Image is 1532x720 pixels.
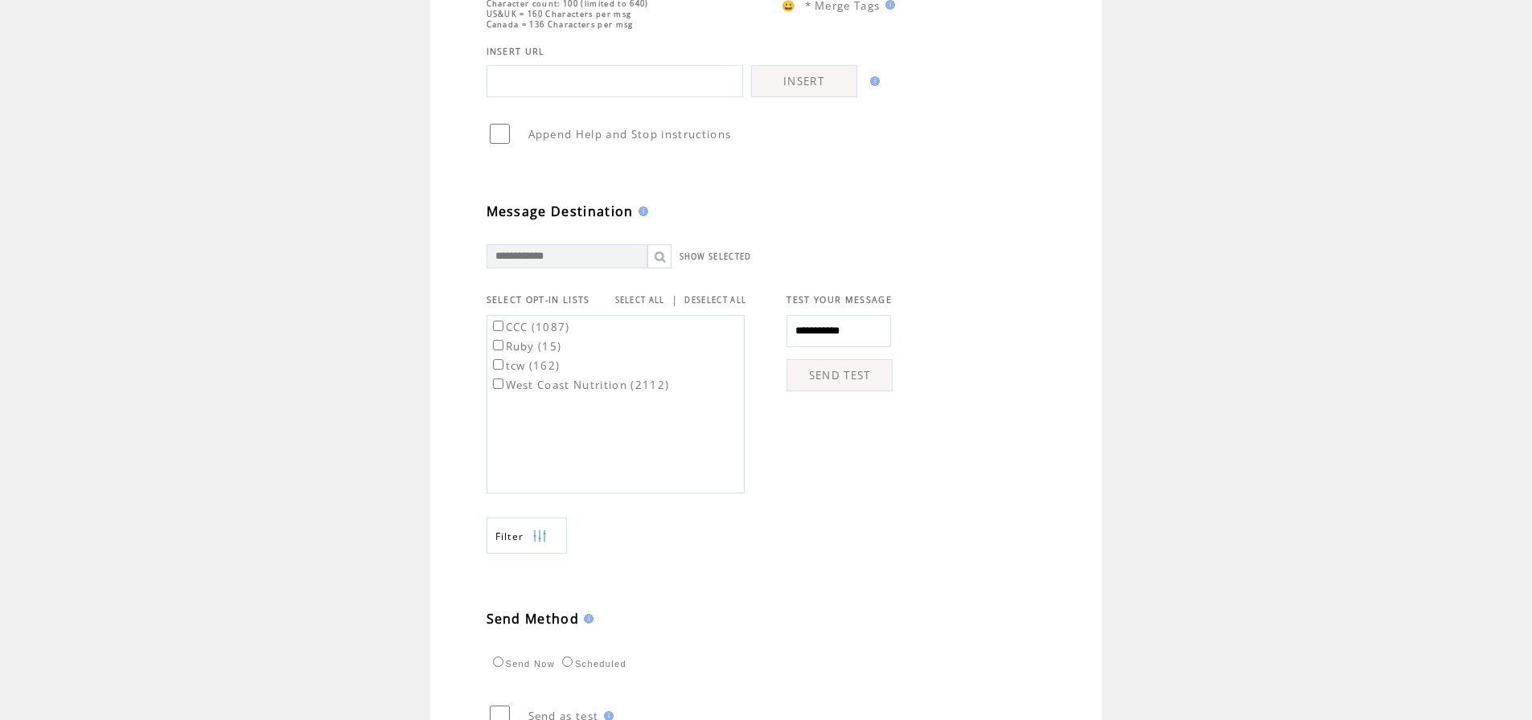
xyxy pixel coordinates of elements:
[490,320,570,334] label: CCC (1087)
[490,358,561,373] label: tcw (162)
[495,530,524,543] span: Show filters
[579,614,593,624] img: help.gif
[493,340,503,350] input: Ruby (15)
[562,657,573,667] input: Scheduled
[493,359,503,370] input: tcw (162)
[489,659,555,669] label: Send Now
[487,9,632,19] span: US&UK = 160 Characters per msg
[634,207,648,216] img: help.gif
[532,518,547,554] img: filters.png
[490,378,670,392] label: West Coast Nutrition (2112)
[787,359,893,391] a: SEND TEST
[558,659,626,669] label: Scheduled
[487,517,567,554] a: Filter
[865,76,880,86] img: help.gif
[487,294,590,305] span: SELECT OPT-IN LISTS
[680,252,752,262] a: SHOW SELECTED
[672,292,678,307] span: |
[751,65,857,97] a: INSERT
[615,295,665,305] a: SELECT ALL
[487,19,634,30] span: Canada = 136 Characters per msg
[528,127,732,141] span: Append Help and Stop instructions
[487,46,545,57] span: INSERT URL
[487,610,580,628] span: Send Method
[487,202,634,220] span: Message Destination
[684,295,746,305] a: DESELECT ALL
[493,378,503,389] input: West Coast Nutrition (2112)
[490,339,562,354] label: Ruby (15)
[493,321,503,331] input: CCC (1087)
[493,657,503,667] input: Send Now
[787,294,892,305] span: TEST YOUR MESSAGE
